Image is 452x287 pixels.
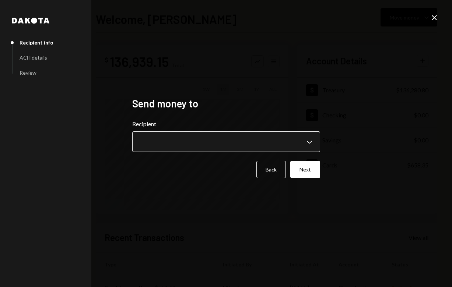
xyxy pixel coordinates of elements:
[256,161,286,178] button: Back
[20,70,36,76] div: Review
[132,96,320,111] h2: Send money to
[132,120,320,128] label: Recipient
[20,39,53,46] div: Recipient info
[132,131,320,152] button: Recipient
[290,161,320,178] button: Next
[20,54,47,61] div: ACH details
